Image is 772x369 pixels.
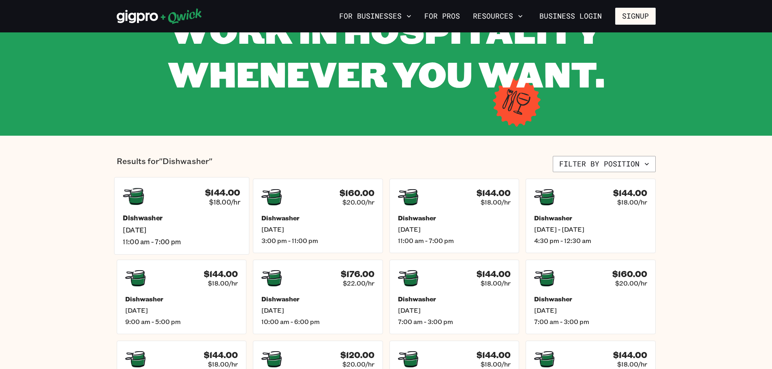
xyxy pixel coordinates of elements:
[398,295,511,303] h5: Dishwasher
[125,295,238,303] h5: Dishwasher
[526,260,656,334] a: $160.00$20.00/hrDishwasher[DATE]7:00 am - 3:00 pm
[398,318,511,326] span: 7:00 am - 3:00 pm
[205,187,240,198] h4: $144.00
[342,198,374,206] span: $20.00/hr
[125,318,238,326] span: 9:00 am - 5:00 pm
[481,360,511,368] span: $18.00/hr
[261,225,374,233] span: [DATE]
[553,156,656,172] button: Filter by position
[477,350,511,360] h4: $144.00
[208,279,238,287] span: $18.00/hr
[612,269,647,279] h4: $160.00
[204,350,238,360] h4: $144.00
[125,306,238,314] span: [DATE]
[534,306,647,314] span: [DATE]
[336,9,415,23] button: For Businesses
[204,269,238,279] h4: $144.00
[340,188,374,198] h4: $160.00
[470,9,526,23] button: Resources
[253,179,383,253] a: $160.00$20.00/hrDishwasher[DATE]3:00 pm - 11:00 pm
[209,198,240,206] span: $18.00/hr
[341,269,374,279] h4: $176.00
[534,225,647,233] span: [DATE] - [DATE]
[261,306,374,314] span: [DATE]
[261,318,374,326] span: 10:00 am - 6:00 pm
[261,295,374,303] h5: Dishwasher
[123,237,240,246] span: 11:00 am - 7:00 pm
[398,214,511,222] h5: Dishwasher
[253,260,383,334] a: $176.00$22.00/hrDishwasher[DATE]10:00 am - 6:00 pm
[613,350,647,360] h4: $144.00
[123,214,240,222] h5: Dishwasher
[477,188,511,198] h4: $144.00
[526,179,656,253] a: $144.00$18.00/hrDishwasher[DATE] - [DATE]4:30 pm - 12:30 am
[481,279,511,287] span: $18.00/hr
[261,237,374,245] span: 3:00 pm - 11:00 pm
[421,9,463,23] a: For Pros
[398,237,511,245] span: 11:00 am - 7:00 pm
[477,269,511,279] h4: $144.00
[613,188,647,198] h4: $144.00
[398,225,511,233] span: [DATE]
[481,198,511,206] span: $18.00/hr
[389,260,520,334] a: $144.00$18.00/hrDishwasher[DATE]7:00 am - 3:00 pm
[532,8,609,25] a: Business Login
[615,8,656,25] button: Signup
[168,6,605,97] span: WORK IN HOSPITALITY WHENEVER YOU WANT.
[117,260,247,334] a: $144.00$18.00/hrDishwasher[DATE]9:00 am - 5:00 pm
[123,226,240,234] span: [DATE]
[398,306,511,314] span: [DATE]
[534,318,647,326] span: 7:00 am - 3:00 pm
[617,198,647,206] span: $18.00/hr
[340,350,374,360] h4: $120.00
[389,179,520,253] a: $144.00$18.00/hrDishwasher[DATE]11:00 am - 7:00 pm
[534,295,647,303] h5: Dishwasher
[117,156,212,172] p: Results for "Dishwasher"
[617,360,647,368] span: $18.00/hr
[615,279,647,287] span: $20.00/hr
[114,177,249,254] a: $144.00$18.00/hrDishwasher[DATE]11:00 am - 7:00 pm
[534,214,647,222] h5: Dishwasher
[261,214,374,222] h5: Dishwasher
[343,279,374,287] span: $22.00/hr
[342,360,374,368] span: $20.00/hr
[534,237,647,245] span: 4:30 pm - 12:30 am
[208,360,238,368] span: $18.00/hr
